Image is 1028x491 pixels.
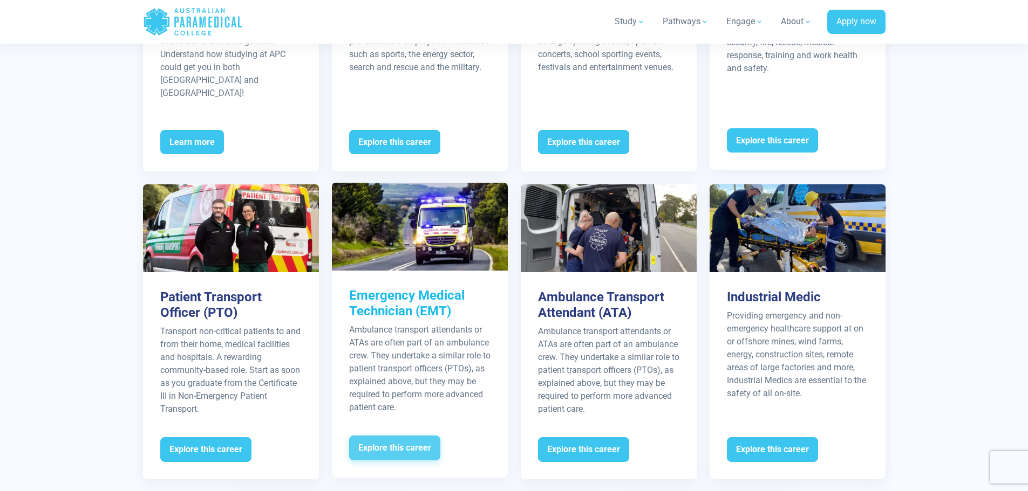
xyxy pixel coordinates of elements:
a: Emergency Medical Technician (EMT) Ambulance transport attendants or ATAs are often part of an am... [332,183,508,477]
a: Patient Transport Officer (PTO) Transport non-critical patients to and from their home, medical f... [143,184,319,479]
span: Explore this career [727,437,818,462]
img: Emergency Medical Technician (EMT) [332,183,508,271]
span: Explore this career [160,437,251,462]
div: Providing emergency and non-emergency healthcare support at on or offshore mines, wind farms, ene... [727,309,868,400]
a: Apply now [827,10,886,34]
div: Explore the multi-skilled role covering security, fire, rescue, medical response, training and wo... [727,23,868,75]
a: Australian Paramedical College [143,4,243,39]
span: Explore this career [538,437,629,462]
div: Ambulance transport attendants or ATAs are often part of an ambulance crew. They undertake a simi... [538,325,679,416]
span: Explore this career [349,130,440,155]
a: Engage [720,6,770,37]
h3: Patient Transport Officer (PTO) [160,289,302,321]
h3: Industrial Medic [727,289,868,305]
span: Explore this career [349,435,440,460]
img: Industrial Medic [710,184,886,272]
a: Industrial Medic Providing emergency and non-emergency healthcare support at on or offshore mines... [710,184,886,479]
div: Transport non-critical patients to and from their home, medical facilities and hospitals. A rewar... [160,325,302,416]
span: Learn more [160,130,224,155]
a: Study [608,6,652,37]
h3: Emergency Medical Technician (EMT) [349,288,491,319]
a: About [774,6,819,37]
p: First Responders are responsible for providing basic-to-advance first aid at accidents and emerge... [160,9,302,100]
img: Ambulance Transport Attendant (ATA) [521,184,697,272]
a: Pathways [656,6,716,37]
span: Explore this career [727,128,818,153]
div: Ambulance transport attendants or ATAs are often part of an ambulance crew. They undertake a simi... [349,323,491,414]
img: Patient Transport Officer (PTO) [143,184,319,272]
h3: Ambulance Transport Attendant (ATA) [538,289,679,321]
a: Ambulance Transport Attendant (ATA) Ambulance transport attendants or ATAs are often part of an a... [521,184,697,479]
span: Explore this career [538,130,629,155]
